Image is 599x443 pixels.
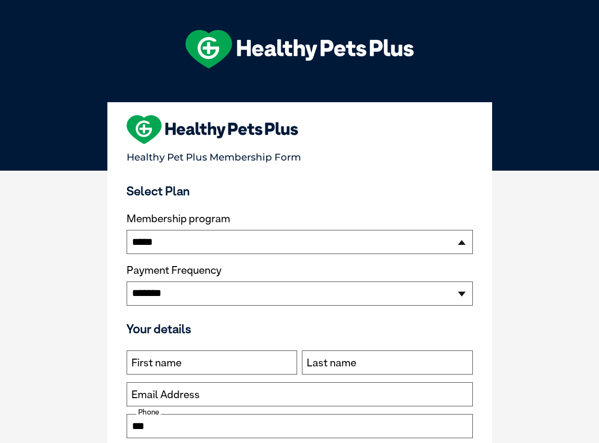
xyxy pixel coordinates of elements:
p: Healthy Pet Plus Membership Form [127,147,473,163]
label: Email Address [131,389,200,401]
label: Last name [307,357,356,369]
label: Payment Frequency [127,264,221,277]
label: Phone [136,408,161,416]
h3: Select Plan [127,184,473,198]
label: Membership program [127,213,473,225]
img: hpp-logo-landscape-green-white.png [185,30,414,68]
img: heart-shape-hpp-logo-large.png [127,115,299,144]
h3: Your details [127,322,473,336]
label: First name [131,357,182,369]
